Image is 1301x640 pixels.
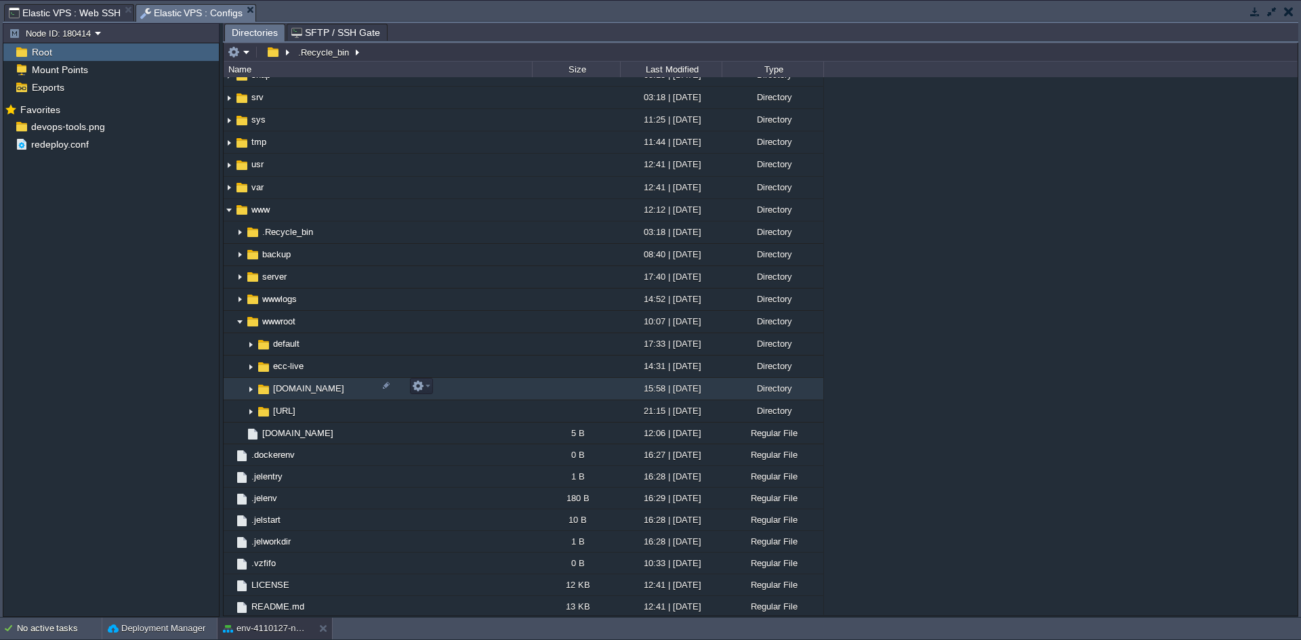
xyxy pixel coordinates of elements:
span: wwwroot [260,316,297,327]
div: Directory [722,400,823,421]
div: Directory [722,87,823,108]
img: AMDAwAAAACH5BAEAAAAALAAAAAABAAEAAAICRAEAOw== [256,404,271,419]
div: 16:27 | [DATE] [620,444,722,465]
span: Mount Points [29,64,90,76]
img: AMDAwAAAACH5BAEAAAAALAAAAAABAAEAAAICRAEAOw== [224,177,234,198]
div: 10:07 | [DATE] [620,311,722,332]
a: ecc-live [271,360,306,372]
img: AMDAwAAAACH5BAEAAAAALAAAAAABAAEAAAICRAEAOw== [245,292,260,307]
div: Directory [722,378,823,399]
a: .jelworkdir [249,536,293,547]
div: Regular File [722,574,823,595]
div: Directory [722,199,823,220]
div: Type [723,62,823,77]
img: AMDAwAAAACH5BAEAAAAALAAAAAABAAEAAAICRAEAOw== [234,91,249,106]
div: Directory [722,311,823,332]
img: AMDAwAAAACH5BAEAAAAALAAAAAABAAEAAAICRAEAOw== [234,557,249,572]
span: sys [249,114,268,125]
a: devops-tools.png [28,121,107,133]
span: LICENSE [249,579,291,591]
span: server [260,271,289,282]
button: Deployment Manager [108,622,205,635]
span: Favorites [18,104,62,116]
img: AMDAwAAAACH5BAEAAAAALAAAAAABAAEAAAICRAEAOw== [224,553,234,574]
div: 03:18 | [DATE] [620,87,722,108]
img: AMDAwAAAACH5BAEAAAAALAAAAAABAAEAAAICRAEAOw== [245,379,256,400]
button: .Recycle_bin [296,46,352,58]
div: 180 B [532,488,620,509]
div: 12:41 | [DATE] [620,574,722,595]
button: Node ID: 180414 [9,27,95,39]
div: 17:40 | [DATE] [620,266,722,287]
img: AMDAwAAAACH5BAEAAAAALAAAAAABAAEAAAICRAEAOw== [224,596,234,617]
div: 14:31 | [DATE] [620,356,722,377]
img: AMDAwAAAACH5BAEAAAAALAAAAAABAAEAAAICRAEAOw== [234,135,249,150]
div: 12:12 | [DATE] [620,199,722,220]
span: default [271,338,302,349]
div: Directory [722,131,823,152]
img: AMDAwAAAACH5BAEAAAAALAAAAAABAAEAAAICRAEAOw== [234,513,249,528]
span: Elastic VPS : Web SSH [9,5,121,21]
div: 1 B [532,466,620,487]
img: AMDAwAAAACH5BAEAAAAALAAAAAABAAEAAAICRAEAOw== [224,155,234,176]
a: Exports [29,81,66,93]
img: AMDAwAAAACH5BAEAAAAALAAAAAABAAEAAAICRAEAOw== [234,492,249,507]
img: AMDAwAAAACH5BAEAAAAALAAAAAABAAEAAAICRAEAOw== [234,312,245,333]
a: [DOMAIN_NAME] [260,427,335,439]
img: AMDAwAAAACH5BAEAAAAALAAAAAABAAEAAAICRAEAOw== [234,289,245,310]
div: 10 B [532,509,620,530]
div: 14:52 | [DATE] [620,289,722,310]
a: .jelenv [249,492,279,504]
span: Directories [232,24,278,41]
div: 03:18 | [DATE] [620,221,722,242]
div: 5 B [532,423,620,444]
img: AMDAwAAAACH5BAEAAAAALAAAAAABAAEAAAICRAEAOw== [245,334,256,355]
div: 16:28 | [DATE] [620,531,722,552]
div: 12:41 | [DATE] [620,154,722,175]
div: 11:25 | [DATE] [620,109,722,130]
a: backup [260,249,293,260]
div: No active tasks [17,618,102,639]
span: SFTP / SSH Gate [291,24,380,41]
a: srv [249,91,266,103]
div: Directory [722,356,823,377]
img: AMDAwAAAACH5BAEAAAAALAAAAAABAAEAAAICRAEAOw== [224,132,234,153]
div: 12:41 | [DATE] [620,596,722,617]
div: Size [533,62,620,77]
span: .Recycle_bin [260,226,315,238]
span: wwwlogs [260,293,299,305]
button: env-4110127-new expertcloudconsulting site [223,622,308,635]
a: [URL] [271,405,297,417]
div: Directory [722,154,823,175]
div: 16:28 | [DATE] [620,509,722,530]
div: 11:44 | [DATE] [620,131,722,152]
img: AMDAwAAAACH5BAEAAAAALAAAAAABAAEAAAICRAEAOw== [234,180,249,195]
img: AMDAwAAAACH5BAEAAAAALAAAAAABAAEAAAICRAEAOw== [234,244,245,265]
a: .dockerenv [249,449,297,461]
div: Directory [722,266,823,287]
a: [DOMAIN_NAME] [271,383,346,394]
a: README.md [249,601,306,612]
img: AMDAwAAAACH5BAEAAAAALAAAAAABAAEAAAICRAEAOw== [234,113,249,128]
a: .jelstart [249,514,283,526]
a: tmp [249,136,268,148]
img: AMDAwAAAACH5BAEAAAAALAAAAAABAAEAAAICRAEAOw== [224,509,234,530]
img: AMDAwAAAACH5BAEAAAAALAAAAAABAAEAAAICRAEAOw== [256,360,271,375]
img: AMDAwAAAACH5BAEAAAAALAAAAAABAAEAAAICRAEAOw== [245,356,256,377]
img: AMDAwAAAACH5BAEAAAAALAAAAAABAAEAAAICRAEAOw== [224,110,234,131]
div: Regular File [722,444,823,465]
div: 17:33 | [DATE] [620,333,722,354]
img: AMDAwAAAACH5BAEAAAAALAAAAAABAAEAAAICRAEAOw== [234,448,249,463]
a: usr [249,158,266,170]
div: Regular File [722,596,823,617]
div: 13 KB [532,596,620,617]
